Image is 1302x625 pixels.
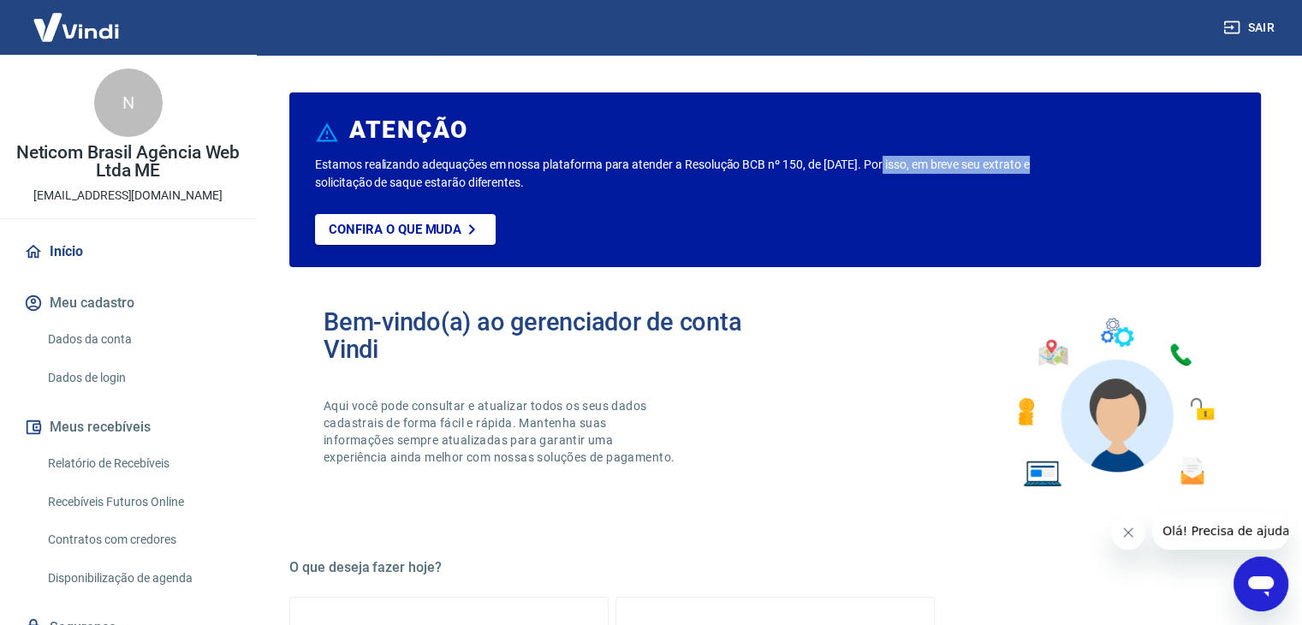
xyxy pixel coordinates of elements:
a: Dados da conta [41,322,235,357]
iframe: Botão para abrir a janela de mensagens [1234,557,1288,611]
a: Recebíveis Futuros Online [41,485,235,520]
span: Olá! Precisa de ajuda? [10,12,144,26]
p: [EMAIL_ADDRESS][DOMAIN_NAME] [33,187,223,205]
img: Vindi [21,1,132,53]
p: Estamos realizando adequações em nossa plataforma para atender a Resolução BCB nº 150, de [DATE].... [315,156,1051,192]
button: Meus recebíveis [21,408,235,446]
button: Meu cadastro [21,284,235,322]
iframe: Mensagem da empresa [1152,512,1288,550]
a: Disponibilização de agenda [41,561,235,596]
h5: O que deseja fazer hoje? [289,559,1261,576]
p: Aqui você pode consultar e atualizar todos os seus dados cadastrais de forma fácil e rápida. Mant... [324,397,678,466]
h6: ATENÇÃO [349,122,468,139]
iframe: Fechar mensagem [1111,515,1145,550]
a: Relatório de Recebíveis [41,446,235,481]
p: Confira o que muda [329,222,461,237]
p: Neticom Brasil Agência Web Ltda ME [14,144,242,180]
button: Sair [1220,12,1281,44]
a: Contratos com credores [41,522,235,557]
div: N [94,68,163,137]
a: Início [21,233,235,271]
a: Dados de login [41,360,235,396]
h2: Bem-vindo(a) ao gerenciador de conta Vindi [324,308,776,363]
img: Imagem de um avatar masculino com diversos icones exemplificando as funcionalidades do gerenciado... [1002,308,1227,497]
a: Confira o que muda [315,214,496,245]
